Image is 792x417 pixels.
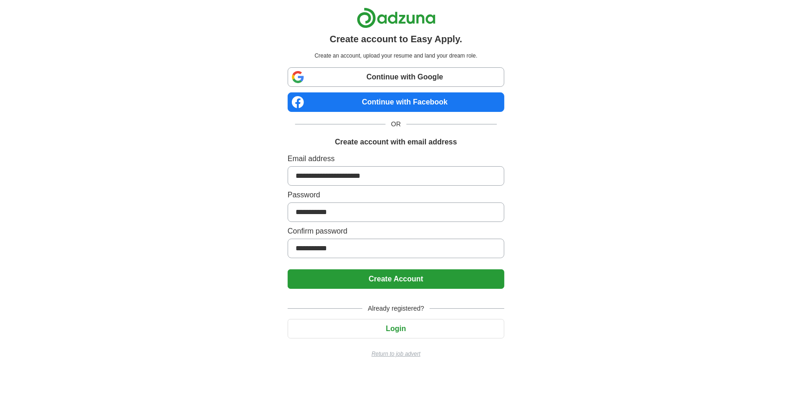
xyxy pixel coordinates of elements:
[288,226,504,237] label: Confirm password
[288,325,504,332] a: Login
[288,319,504,339] button: Login
[357,7,436,28] img: Adzuna logo
[288,350,504,358] a: Return to job advert
[288,92,504,112] a: Continue with Facebook
[330,32,463,46] h1: Create account to Easy Apply.
[288,67,504,87] a: Continue with Google
[288,153,504,164] label: Email address
[386,119,406,129] span: OR
[288,269,504,289] button: Create Account
[335,137,457,148] h1: Create account with email address
[362,304,430,313] span: Already registered?
[288,189,504,201] label: Password
[290,52,502,60] p: Create an account, upload your resume and land your dream role.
